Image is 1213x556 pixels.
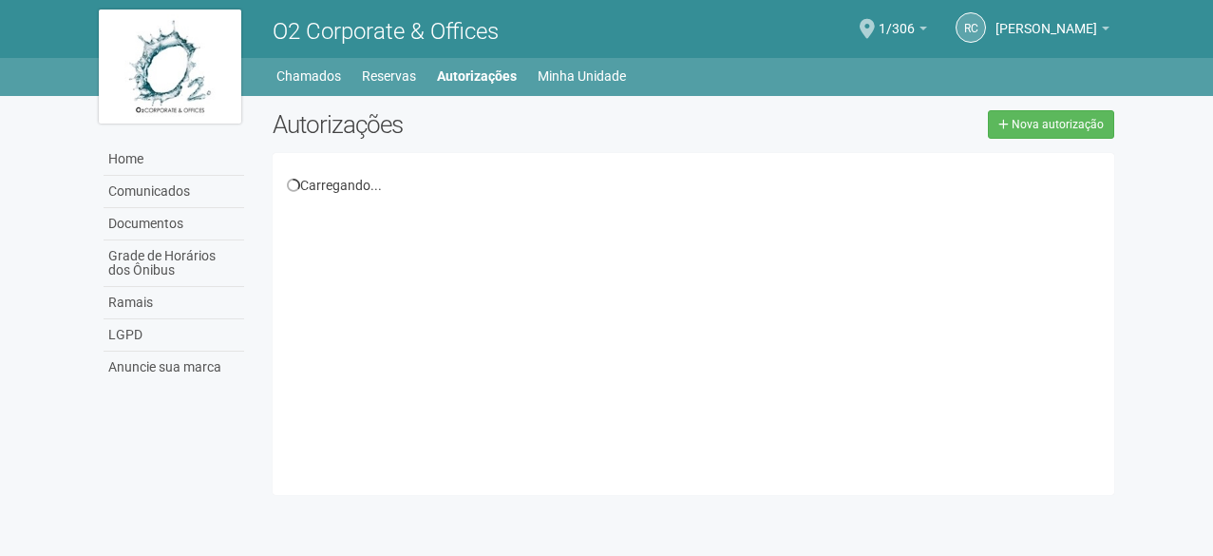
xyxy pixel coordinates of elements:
a: Anuncie sua marca [104,352,244,383]
a: Autorizações [437,63,517,89]
span: ROSANGELADO CARMO GUIMARAES [995,3,1097,36]
a: Ramais [104,287,244,319]
a: Comunicados [104,176,244,208]
a: RC [956,12,986,43]
a: Documentos [104,208,244,240]
a: 1/306 [879,24,927,39]
a: LGPD [104,319,244,352]
a: Grade de Horários dos Ônibus [104,240,244,287]
img: logo.jpg [99,10,241,124]
a: Nova autorização [988,110,1114,139]
span: O2 Corporate & Offices [273,18,499,45]
a: [PERSON_NAME] [995,24,1109,39]
div: Carregando... [287,177,1101,194]
span: Nova autorização [1012,118,1104,131]
span: 1/306 [879,3,915,36]
a: Minha Unidade [538,63,626,89]
a: Home [104,144,244,176]
h2: Autorizações [273,110,679,139]
a: Reservas [362,63,416,89]
a: Chamados [276,63,341,89]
